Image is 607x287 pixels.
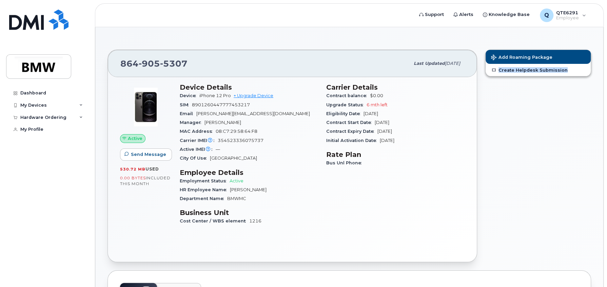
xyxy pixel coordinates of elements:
button: Send Message [120,148,172,161]
span: 354523336075737 [218,138,263,143]
span: [DATE] [377,129,392,134]
span: Last updated [414,61,445,66]
span: [PERSON_NAME][EMAIL_ADDRESS][DOMAIN_NAME] [196,111,310,116]
a: + Upgrade Device [234,93,273,98]
span: [DATE] [364,111,378,116]
h3: Business Unit [180,209,318,217]
span: [GEOGRAPHIC_DATA] [210,156,257,161]
span: 864 [120,58,188,69]
span: Manager [180,120,204,125]
span: BMWMC [227,196,246,201]
span: Device [180,93,199,98]
span: Add Roaming Package [491,55,552,61]
span: Carrier IMEI [180,138,218,143]
span: 8901260447777453217 [192,102,250,107]
span: Active [230,178,243,183]
img: image20231002-3703462-zcwrqf.jpeg [125,87,166,127]
span: City Of Use [180,156,210,161]
span: HR Employee Name [180,187,230,192]
span: 0.00 Bytes [120,176,146,180]
span: Email [180,111,196,116]
span: SIM [180,102,192,107]
h3: Employee Details [180,168,318,177]
span: [DATE] [445,61,460,66]
span: 530.72 MB [120,167,145,172]
h3: Device Details [180,83,318,91]
a: Create Helpdesk Submission [486,64,591,76]
span: [DATE] [380,138,394,143]
span: Contract Start Date [326,120,375,125]
span: $0.00 [370,93,383,98]
span: 6 mth left [367,102,388,107]
h3: Rate Plan [326,150,465,159]
span: Cost Center / WBS element [180,218,249,223]
span: iPhone 12 Pro [199,93,231,98]
span: 905 [139,58,160,69]
span: Department Name [180,196,227,201]
span: used [145,166,159,172]
button: Add Roaming Package [486,50,591,64]
span: MAC Address [180,129,216,134]
span: Initial Activation Date [326,138,380,143]
span: [DATE] [375,120,389,125]
iframe: Messenger Launcher [577,257,602,282]
span: Upgrade Status [326,102,367,107]
h3: Carrier Details [326,83,465,91]
span: Eligibility Date [326,111,364,116]
span: Contract Expiry Date [326,129,377,134]
span: Active IMEI [180,147,216,152]
span: 1216 [249,218,261,223]
span: 5307 [160,58,188,69]
span: Active [128,135,142,142]
span: Send Message [131,151,166,158]
span: Employment Status [180,178,230,183]
span: — [216,147,220,152]
span: Bus Unl Phone [326,160,365,165]
span: [PERSON_NAME] [230,187,267,192]
span: Contract balance [326,93,370,98]
span: 08:C7:29:58:64:F8 [216,129,257,134]
span: [PERSON_NAME] [204,120,241,125]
